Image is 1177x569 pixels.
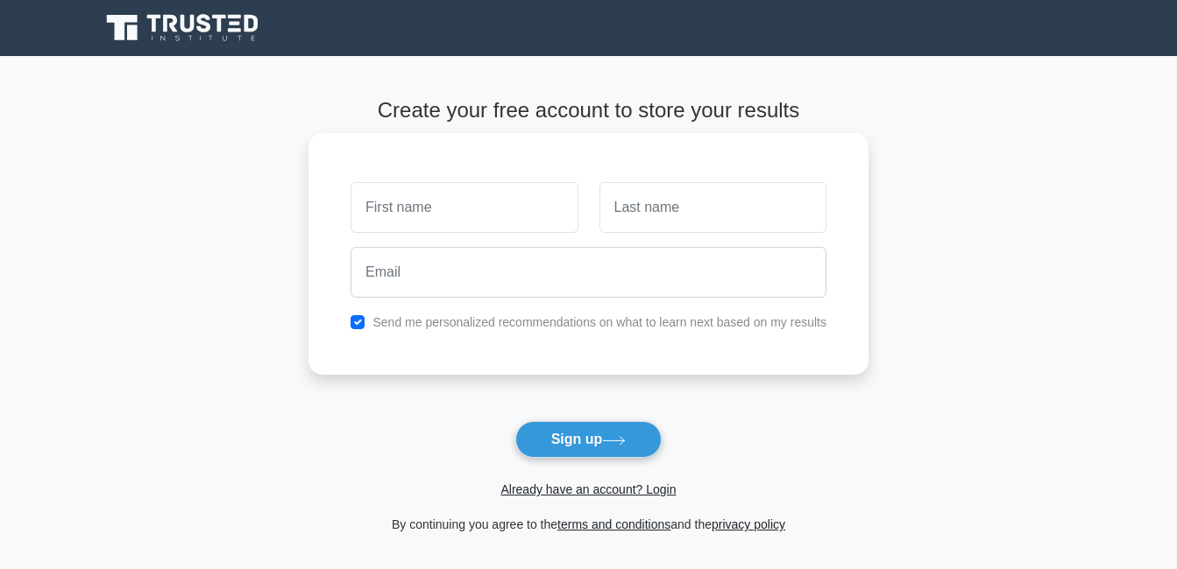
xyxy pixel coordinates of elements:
h4: Create your free account to store your results [308,98,869,123]
input: Email [351,247,826,298]
a: Already have an account? Login [500,482,676,496]
input: Last name [599,182,826,233]
label: Send me personalized recommendations on what to learn next based on my results [372,315,826,329]
input: First name [351,182,578,233]
div: By continuing you agree to the and the [298,514,879,535]
a: terms and conditions [557,517,670,531]
a: privacy policy [712,517,785,531]
button: Sign up [515,421,663,458]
